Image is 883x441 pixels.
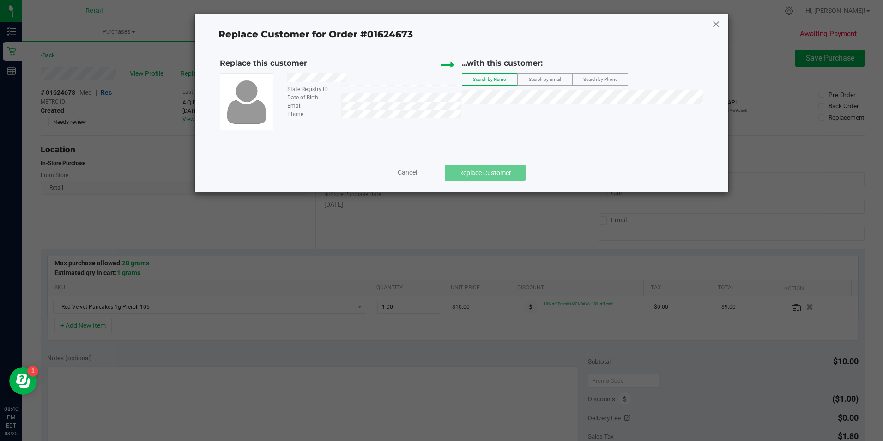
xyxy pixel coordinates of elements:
[27,366,38,377] iframe: Resource center unread badge
[222,78,271,126] img: user-icon.png
[583,77,617,82] span: Search by Phone
[280,93,341,102] div: Date of Birth
[213,27,418,43] span: Replace Customer for Order #01624673
[280,85,341,93] div: State Registry ID
[280,110,341,118] div: Phone
[9,367,37,395] iframe: Resource center
[462,59,543,67] span: ...with this customer:
[529,77,561,82] span: Search by Email
[473,77,506,82] span: Search by Name
[220,59,307,67] span: Replace this customer
[280,102,341,110] div: Email
[398,169,417,176] span: Cancel
[445,165,526,181] button: Replace Customer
